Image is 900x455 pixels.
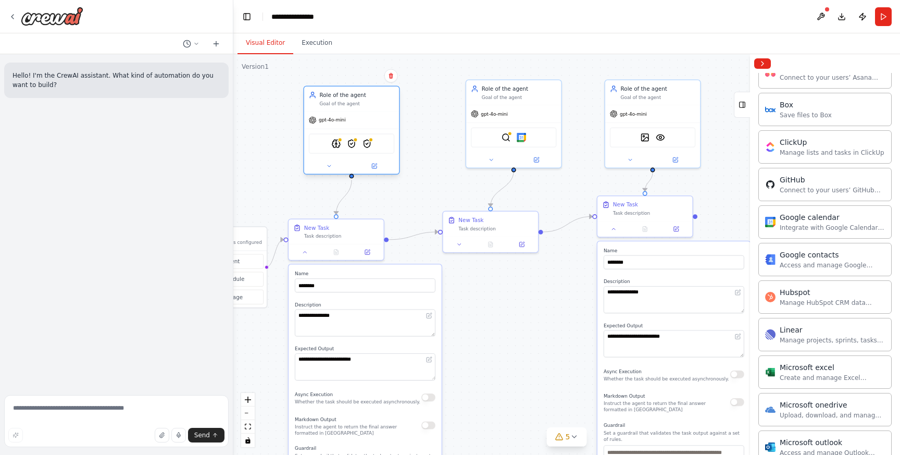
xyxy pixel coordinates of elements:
[780,149,884,157] div: Manage lists and tasks in ClickUp
[155,428,169,442] button: Upload files
[656,133,665,142] img: VisionTool
[566,432,570,442] span: 5
[295,346,435,352] label: Expected Output
[629,225,661,234] button: No output available
[221,293,243,301] span: Manage
[780,250,885,260] div: Google contacts
[765,179,776,190] img: Github
[424,355,434,364] button: Open in editor
[384,69,398,82] button: Delete node
[613,201,638,208] div: New Task
[780,325,885,335] div: Linear
[654,155,697,165] button: Open in side panel
[241,393,255,447] div: React Flow controls
[515,155,558,165] button: Open in side panel
[332,180,355,214] g: Edge from 887f39da-d750-4843-bc28-3cb4c0b1c508 to 32a56bf5-7e11-4c21-92f3-95f39e5e6d36
[780,400,885,410] div: Microsoft onedrive
[604,248,744,254] label: Name
[458,216,483,224] div: New Task
[188,428,224,442] button: Send
[733,288,743,297] button: Open in editor
[241,407,255,420] button: zoom out
[765,329,776,340] img: Linear
[179,38,204,50] button: Switch to previous chat
[12,71,220,90] p: Hello! I'm the CrewAI assistant. What kind of automation do you want to build?
[765,292,776,302] img: Hubspot
[271,11,325,22] nav: breadcrumb
[295,392,333,397] span: Async Execution
[240,9,254,24] button: Hide left sidebar
[765,404,776,415] img: Microsoft onedrive
[171,428,186,442] button: Click to speak your automation idea
[238,32,293,54] button: Visual Editor
[613,210,688,216] div: Task description
[424,311,434,321] button: Open in editor
[266,236,283,271] g: Edge from triggers to 32a56bf5-7e11-4c21-92f3-95f39e5e6d36
[604,376,729,382] p: Whether the task should be executed asynchronously.
[293,32,341,54] button: Execution
[295,302,435,308] label: Description
[780,212,885,223] div: Google calendar
[21,7,83,26] img: Logo
[746,54,754,455] button: Toggle Sidebar
[320,101,395,107] div: Goal of the agent
[780,437,885,448] div: Microsoft outlook
[604,278,744,285] label: Description
[604,369,642,374] span: Async Execution
[765,367,776,377] img: Microsoft excel
[474,240,507,249] button: No output available
[780,186,885,194] div: Connect to your users’ GitHub accounts
[780,374,885,382] div: Create and manage Excel workbooks, worksheets, tables, and charts in OneDrive or SharePoint.
[780,111,832,119] div: Save files to Box
[362,139,372,149] img: PatronusEvalTool
[765,254,776,265] img: Google contacts
[780,261,885,269] div: Access and manage Google Contacts, including personal contacts and directory information.
[765,142,776,152] img: Clickup
[780,287,885,298] div: Hubspot
[295,399,420,405] p: Whether the task should be executed asynchronously.
[640,133,649,142] img: DallETool
[320,248,353,257] button: No output available
[604,422,744,428] label: Guardrail
[765,104,776,115] img: Box
[780,73,885,82] div: Connect to your users’ Asana accounts
[224,257,240,265] span: Event
[517,133,526,142] img: Google calendar
[220,275,245,283] span: Schedule
[304,233,379,240] div: Task description
[780,299,885,307] div: Manage HubSpot CRM data including contacts, deals, and companies.
[295,424,421,436] p: Instruct the agent to return the final answer formatted in [GEOGRAPHIC_DATA]
[780,137,884,147] div: ClickUp
[508,240,535,249] button: Open in side panel
[354,248,381,257] button: Open in side panel
[331,139,341,149] img: AIMindTool
[191,272,263,287] button: Schedule
[304,224,329,232] div: New Task
[663,225,690,234] button: Open in side panel
[191,290,263,304] button: Manage
[486,171,517,207] g: Edge from 5ffa658c-1ff4-478c-b614-4eb5e0cc1843 to 770e3091-dd87-4477-b24e-cd9af0c93786
[389,228,438,244] g: Edge from 32a56bf5-7e11-4c21-92f3-95f39e5e6d36 to 770e3091-dd87-4477-b24e-cd9af0c93786
[641,172,657,191] g: Edge from 6fb30469-2235-41dd-9ed0-4b77f936ee09 to fe9a1320-cb0d-40c6-b388-04d2bd2d0ebf
[295,417,336,422] span: Markdown Output
[242,63,269,71] div: Version 1
[780,175,885,185] div: GitHub
[8,428,23,442] button: Improve this prompt
[547,427,587,447] button: 5
[352,162,396,171] button: Open in side panel
[621,85,696,93] div: Role of the agent
[458,226,533,232] div: Task description
[241,420,255,434] button: fit view
[194,431,210,439] span: Send
[780,362,885,373] div: Microsoft excel
[210,232,262,240] h3: Triggers
[442,211,539,253] div: New TaskTask description
[482,85,557,93] div: Role of the agent
[733,332,743,341] button: Open in editor
[210,239,262,245] p: No triggers configured
[780,336,885,345] div: Manage projects, sprints, tasks, and bug tracking in Linear
[604,400,730,413] p: Instruct the agent to return the final answer formatted in [GEOGRAPHIC_DATA]
[780,411,885,420] div: Upload, download, and manage files and folders in Microsoft OneDrive.
[466,80,562,168] div: Role of the agentGoal of the agentgpt-4o-miniBraveSearchToolGoogle calendar
[604,393,645,399] span: Markdown Output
